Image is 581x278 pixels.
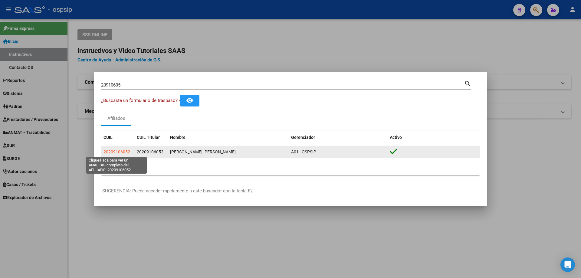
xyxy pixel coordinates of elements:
[101,188,480,195] p: -SUGERENCIA: Puede acceder rapidamente a este buscador con la tecla F2-
[101,98,180,103] span: ¿Buscaste un formulario de traspaso? -
[186,97,193,104] mat-icon: remove_red_eye
[168,131,289,144] datatable-header-cell: Nombre
[390,135,402,140] span: Activo
[291,149,316,154] span: A01 - OSPSIP
[464,79,471,87] mat-icon: search
[101,131,134,144] datatable-header-cell: CUIL
[107,115,125,122] div: Afiliados
[137,149,163,154] span: 20209106052
[291,135,315,140] span: Gerenciador
[170,149,286,155] div: [PERSON_NAME] [PERSON_NAME]
[134,131,168,144] datatable-header-cell: CUIL Titular
[137,135,160,140] span: CUIL Titular
[170,135,185,140] span: Nombre
[560,257,575,272] div: Open Intercom Messenger
[387,131,480,144] datatable-header-cell: Activo
[103,135,113,140] span: CUIL
[101,160,480,175] div: 1 total
[103,149,130,154] span: 20209106052
[289,131,387,144] datatable-header-cell: Gerenciador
